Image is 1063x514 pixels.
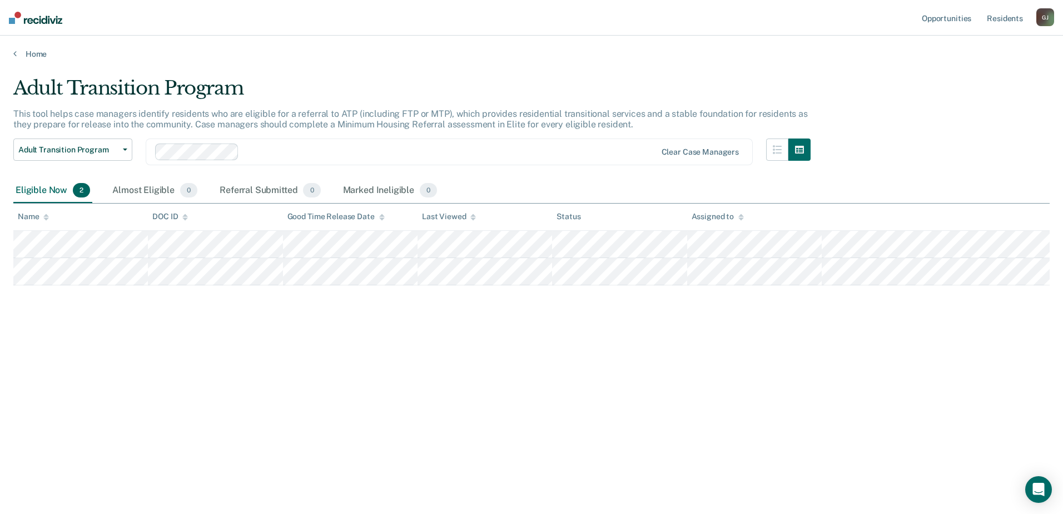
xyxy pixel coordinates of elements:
[13,139,132,161] button: Adult Transition Program
[420,183,437,197] span: 0
[287,212,385,221] div: Good Time Release Date
[18,212,49,221] div: Name
[13,77,811,108] div: Adult Transition Program
[13,179,92,203] div: Eligible Now2
[110,179,200,203] div: Almost Eligible0
[152,212,188,221] div: DOC ID
[692,212,744,221] div: Assigned to
[1036,8,1054,26] button: GJ
[180,183,197,197] span: 0
[217,179,322,203] div: Referral Submitted0
[1036,8,1054,26] div: G J
[73,183,90,197] span: 2
[9,12,62,24] img: Recidiviz
[13,108,808,130] p: This tool helps case managers identify residents who are eligible for a referral to ATP (includin...
[662,147,739,157] div: Clear case managers
[13,49,1050,59] a: Home
[341,179,440,203] div: Marked Ineligible0
[557,212,580,221] div: Status
[422,212,476,221] div: Last Viewed
[303,183,320,197] span: 0
[18,145,118,155] span: Adult Transition Program
[1025,476,1052,503] div: Open Intercom Messenger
